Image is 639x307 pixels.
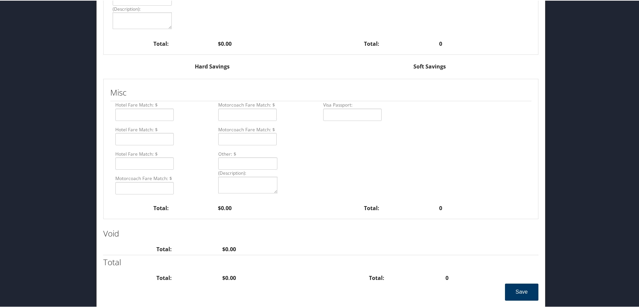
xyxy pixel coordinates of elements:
[115,181,174,194] input: Motorcoach Fare Match: $
[113,5,172,28] label: (Description):
[176,241,236,253] span: $0.00
[326,203,383,211] span: Total:
[218,169,277,192] label: (Description):
[115,174,174,199] label: Motorcoach Fare Match: $
[218,150,277,198] label: Other: $
[218,126,277,150] label: Motorcoach Fare Match: $
[326,39,383,47] span: Total:
[218,108,277,120] input: Motorcoach Fare Match: $
[118,245,175,253] span: Total:
[218,101,277,125] label: Motorcoach Fare Match: $
[118,273,175,281] span: Total:
[323,108,382,120] input: Visa Passport:
[172,36,232,47] span: $0.00
[103,256,121,267] h2: Total
[218,176,277,193] textarea: (Description):
[115,157,174,169] input: Hotel Fare Match: $
[323,101,382,125] label: Visa Passport:
[108,62,316,70] p: Hard Savings
[115,108,174,120] input: Hotel Fare Match: $
[326,62,533,70] p: Soft Savings
[218,132,277,145] input: Motorcoach Fare Match: $
[115,126,174,150] label: Hotel Fare Match: $
[113,12,172,28] textarea: (Description):
[331,273,388,281] span: Total:
[383,36,442,47] span: 0
[176,270,236,281] span: $0.00
[218,157,277,169] input: Other: $ (Description):
[115,150,174,174] label: Hotel Fare Match: $
[115,101,174,125] label: Hotel Fare Match: $
[115,132,174,145] input: Hotel Fare Match: $
[103,227,119,239] h2: Void
[110,86,126,98] h2: Misc
[172,200,232,211] span: $0.00
[505,283,538,300] button: Save
[389,270,449,281] span: 0
[383,200,442,211] span: 0
[115,203,172,211] span: Total:
[115,39,172,47] span: Total:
